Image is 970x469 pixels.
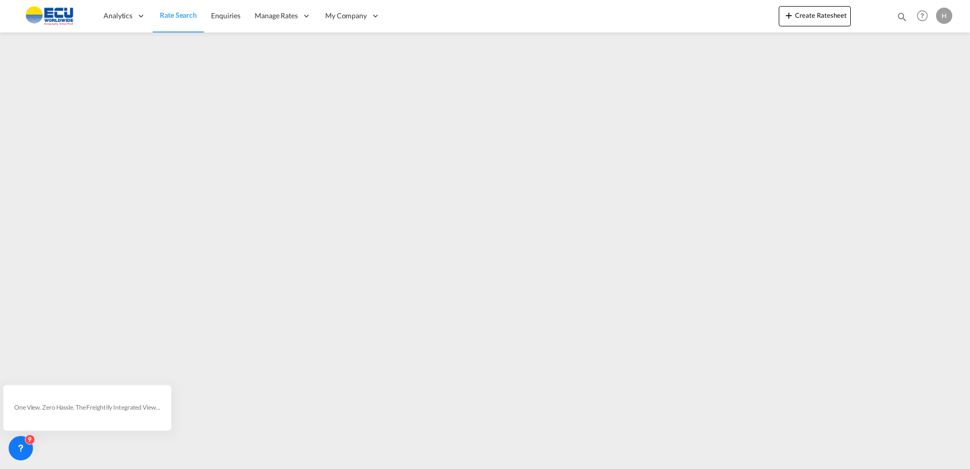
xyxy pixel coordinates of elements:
button: icon-plus 400-fgCreate Ratesheet [779,6,851,26]
img: 6cccb1402a9411edb762cf9624ab9cda.png [15,5,84,27]
span: Manage Rates [255,11,298,21]
span: Enquiries [211,11,240,20]
div: H [936,8,952,24]
div: Help [914,7,936,25]
div: icon-magnify [896,11,908,26]
span: Analytics [103,11,132,21]
md-icon: icon-plus 400-fg [783,9,795,21]
span: My Company [325,11,367,21]
span: Rate Search [160,11,197,19]
md-icon: icon-magnify [896,11,908,22]
span: Help [914,7,931,24]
